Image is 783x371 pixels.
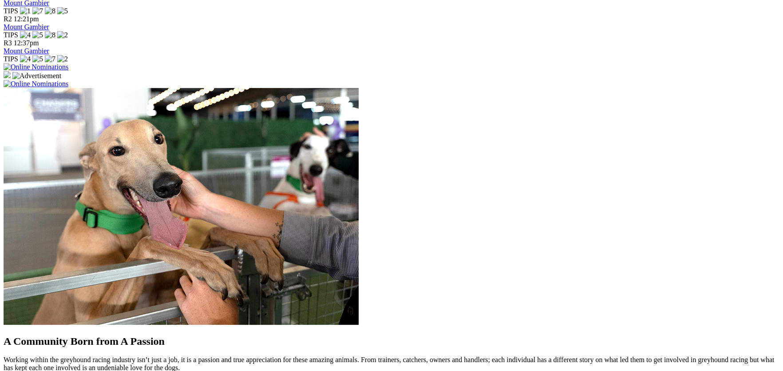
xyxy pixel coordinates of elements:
[4,47,49,55] a: Mount Gambier
[57,55,68,63] img: 2
[32,7,43,15] img: 7
[4,23,49,31] a: Mount Gambier
[45,7,55,15] img: 8
[20,55,31,63] img: 4
[4,7,18,15] span: TIPS
[14,15,39,23] span: 12:21pm
[4,39,12,47] span: R3
[4,31,18,39] span: TIPS
[20,31,31,39] img: 4
[57,31,68,39] img: 2
[4,88,359,325] img: Westy_Cropped.jpg
[4,63,68,71] img: Online Nominations
[45,31,55,39] img: 8
[32,31,43,39] img: 5
[57,7,68,15] img: 5
[32,55,43,63] img: 5
[4,55,18,63] span: TIPS
[45,55,55,63] img: 7
[4,80,68,88] img: Online Nominations
[4,335,779,347] h2: A Community Born from A Passion
[20,7,31,15] img: 1
[4,71,11,78] img: 15187_Greyhounds_GreysPlayCentral_Resize_SA_WebsiteBanner_300x115_2025.jpg
[12,72,61,80] img: Advertisement
[14,39,39,47] span: 12:37pm
[4,15,12,23] span: R2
